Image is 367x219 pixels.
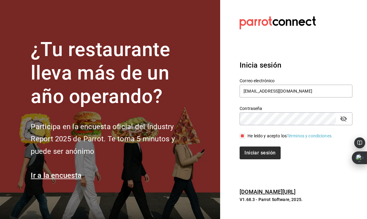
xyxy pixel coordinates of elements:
[240,189,296,195] a: [DOMAIN_NAME][URL]
[287,133,333,138] a: Términos y condiciones.
[31,171,81,180] a: Ir a la encuesta
[248,133,333,139] div: He leído y acepto los
[338,114,349,124] button: passwordField
[240,196,352,203] p: V1.68.3 - Parrot Software, 2025.
[240,79,352,83] label: Correo electrónico
[240,106,352,111] label: Contraseña
[240,85,352,97] input: Ingresa tu correo electrónico
[240,60,352,71] h3: Inicia sesión
[31,38,195,108] h1: ¿Tu restaurante lleva más de un año operando?
[240,147,280,159] button: Iniciar sesión
[31,121,195,158] h2: Participa en la encuesta oficial del Industry Report 2025 de Parrot. Te toma 5 minutos y puede se...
